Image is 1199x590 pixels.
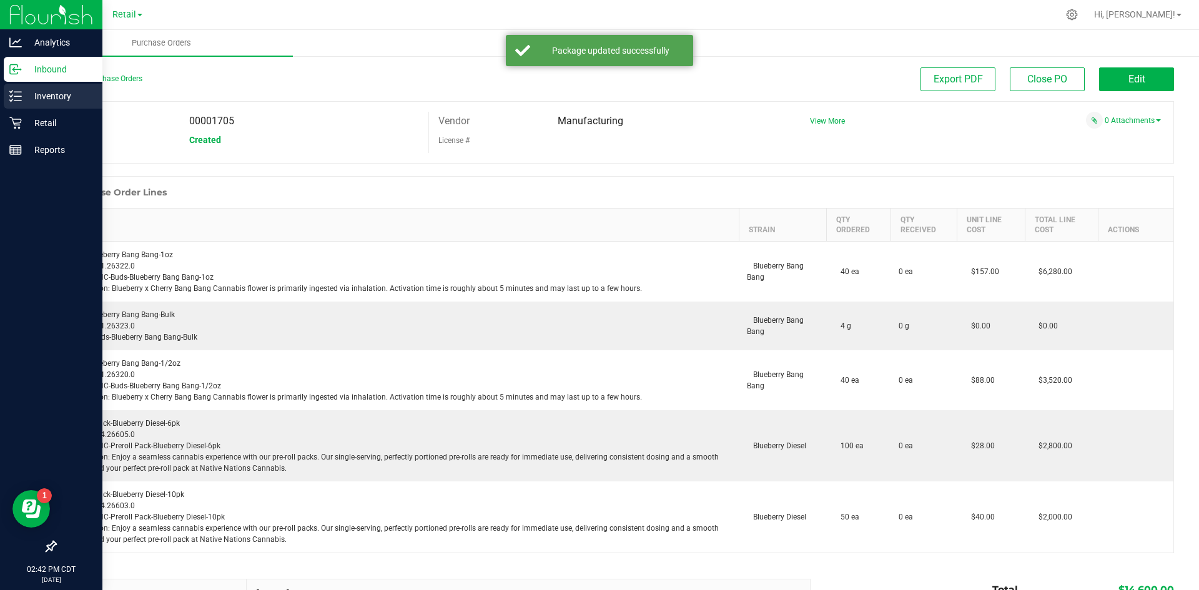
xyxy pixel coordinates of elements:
[9,63,22,76] inline-svg: Inbound
[1032,322,1058,330] span: $0.00
[920,67,995,91] button: Export PDF
[810,117,845,125] a: View More
[1027,73,1067,85] span: Close PO
[1032,513,1072,521] span: $2,000.00
[834,322,851,330] span: 4 g
[189,135,221,145] span: Created
[834,376,859,385] span: 40 ea
[834,513,859,521] span: 50 ea
[834,267,859,276] span: 40 ea
[6,575,97,584] p: [DATE]
[1064,9,1080,21] div: Manage settings
[1099,67,1174,91] button: Edit
[64,489,732,545] div: Preroll Pack-Blueberry Diesel-10pk SKU: 1.4.4.26603.0 Retail: NNC-Preroll Pack-Blueberry Diesel-1...
[827,209,891,242] th: Qty Ordered
[22,89,97,104] p: Inventory
[1010,67,1085,91] button: Close PO
[64,249,732,294] div: Buds-Blueberry Bang Bang-1oz SKU: 1.1.1.26322.0 Retail: NNC-Buds-Blueberry Bang Bang-1oz Descript...
[22,116,97,130] p: Retail
[1032,267,1072,276] span: $6,280.00
[965,441,995,450] span: $28.00
[438,112,470,130] label: Vendor
[6,564,97,575] p: 02:42 PM CDT
[747,316,804,336] span: Blueberry Bang Bang
[189,115,234,127] span: 00001705
[965,513,995,521] span: $40.00
[1032,376,1072,385] span: $3,520.00
[9,144,22,156] inline-svg: Reports
[1098,209,1173,242] th: Actions
[37,488,52,503] iframe: Resource center unread badge
[64,418,732,474] div: Preroll Pack-Blueberry Diesel-6pk SKU: 1.4.4.26605.0 Retail: NNC-Preroll Pack-Blueberry Diesel-6p...
[22,35,97,50] p: Analytics
[12,490,50,528] iframe: Resource center
[965,322,990,330] span: $0.00
[1094,9,1175,19] span: Hi, [PERSON_NAME]!
[934,73,983,85] span: Export PDF
[747,370,804,390] span: Blueberry Bang Bang
[438,131,470,150] label: License #
[30,30,293,56] a: Purchase Orders
[22,142,97,157] p: Reports
[899,440,913,451] span: 0 ea
[115,37,208,49] span: Purchase Orders
[965,376,995,385] span: $88.00
[1086,112,1103,129] span: Attach a document
[899,266,913,277] span: 0 ea
[834,441,864,450] span: 100 ea
[22,62,97,77] p: Inbound
[9,90,22,102] inline-svg: Inventory
[9,36,22,49] inline-svg: Analytics
[957,209,1025,242] th: Unit Line Cost
[899,320,909,332] span: 0 g
[1025,209,1098,242] th: Total Line Cost
[747,262,804,282] span: Blueberry Bang Bang
[965,267,999,276] span: $157.00
[1128,73,1145,85] span: Edit
[9,117,22,129] inline-svg: Retail
[112,9,136,20] span: Retail
[899,511,913,523] span: 0 ea
[56,209,739,242] th: Item
[64,358,732,403] div: Buds-Blueberry Bang Bang-1/2oz SKU: 1.1.1.26320.0 Retail: NNC-Buds-Blueberry Bang Bang-1/2oz Desc...
[891,209,957,242] th: Qty Received
[1105,116,1161,125] a: 0 Attachments
[899,375,913,386] span: 0 ea
[739,209,827,242] th: Strain
[747,441,806,450] span: Blueberry Diesel
[537,44,684,57] div: Package updated successfully
[68,187,167,197] h1: Purchase Order Lines
[747,513,806,521] span: Blueberry Diesel
[1032,441,1072,450] span: $2,800.00
[64,309,732,343] div: Buds-Blueberry Bang Bang-Bulk SKU: 1.1.1.26323.0 Retail: Buds-Blueberry Bang Bang-Bulk
[558,115,623,127] span: Manufacturing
